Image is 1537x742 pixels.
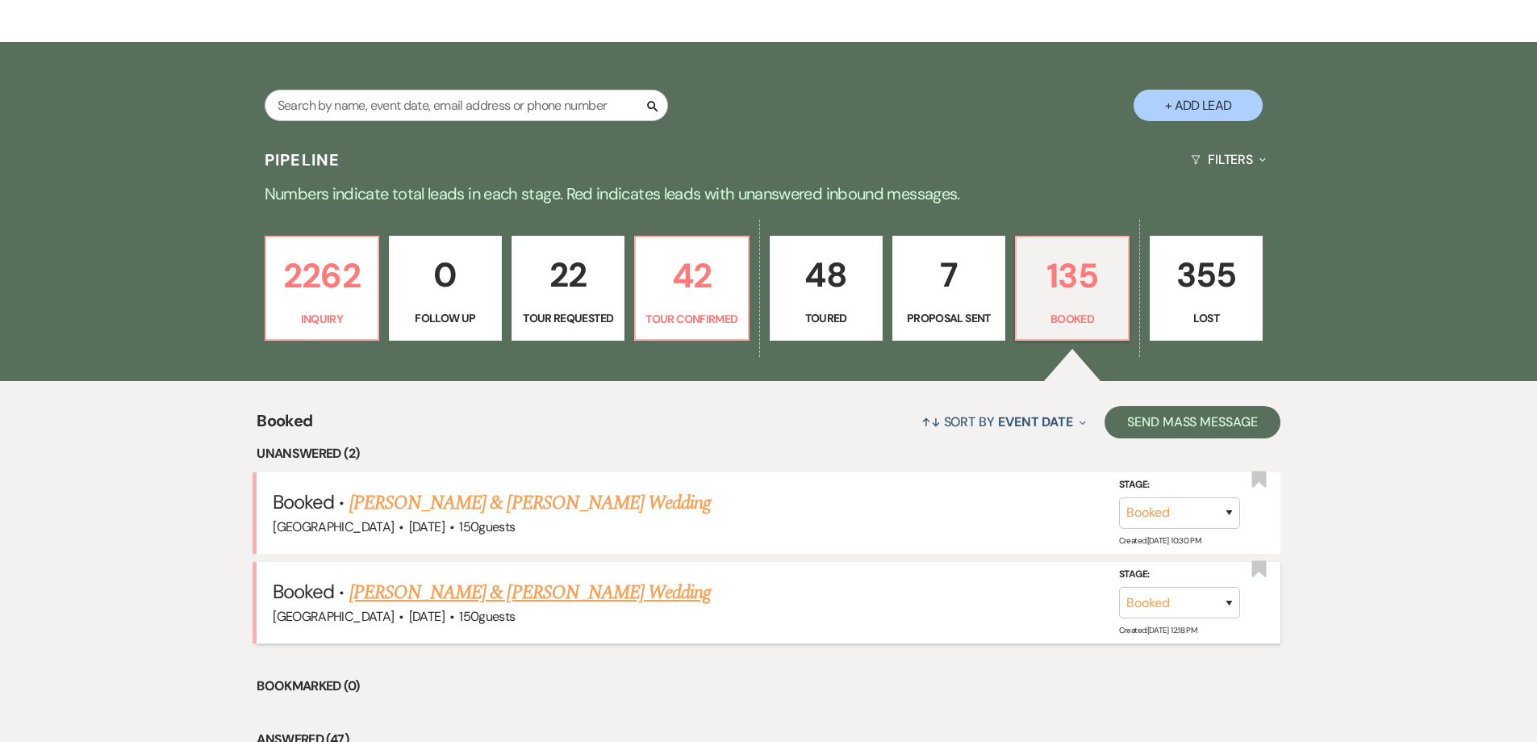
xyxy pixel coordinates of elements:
span: [GEOGRAPHIC_DATA] [273,608,394,625]
a: 42Tour Confirmed [634,236,749,341]
button: Sort By Event Date [915,400,1092,443]
p: 0 [399,248,491,302]
p: 48 [780,248,872,302]
span: [DATE] [409,608,445,625]
button: Send Mass Message [1105,406,1280,438]
a: 48Toured [770,236,883,341]
p: Numbers indicate total leads in each stage. Red indicates leads with unanswered inbound messages. [188,181,1350,207]
span: Created: [DATE] 10:30 PM [1119,535,1201,546]
a: 0Follow Up [389,236,502,341]
a: 22Tour Requested [512,236,624,341]
span: 150 guests [459,518,515,535]
span: [GEOGRAPHIC_DATA] [273,518,394,535]
a: 135Booked [1015,236,1130,341]
a: 355Lost [1150,236,1263,341]
p: Toured [780,309,872,327]
span: Booked [273,579,334,604]
p: 135 [1026,249,1118,303]
span: Booked [273,489,334,514]
label: Stage: [1119,566,1240,584]
button: + Add Lead [1134,90,1263,121]
p: 7 [903,248,995,302]
button: Filters [1184,138,1272,181]
span: [DATE] [409,518,445,535]
p: Tour Requested [522,309,614,327]
p: Lost [1160,309,1252,327]
a: 7Proposal Sent [892,236,1005,341]
p: Inquiry [276,310,368,328]
span: Created: [DATE] 12:18 PM [1119,625,1197,635]
input: Search by name, event date, email address or phone number [265,90,668,121]
p: 355 [1160,248,1252,302]
label: Stage: [1119,476,1240,494]
a: 2262Inquiry [265,236,379,341]
span: Event Date [998,413,1073,430]
li: Bookmarked (0) [257,676,1280,697]
p: Proposal Sent [903,309,995,327]
span: 150 guests [459,608,515,625]
li: Unanswered (2) [257,443,1280,464]
p: Tour Confirmed [645,310,737,328]
p: Follow Up [399,309,491,327]
span: ↑↓ [921,413,941,430]
a: [PERSON_NAME] & [PERSON_NAME] Wedding [349,578,711,607]
p: 42 [645,249,737,303]
p: 2262 [276,249,368,303]
p: Booked [1026,310,1118,328]
a: [PERSON_NAME] & [PERSON_NAME] Wedding [349,488,711,518]
span: Booked [257,409,312,443]
h3: Pipeline [265,149,340,171]
p: 22 [522,248,614,302]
